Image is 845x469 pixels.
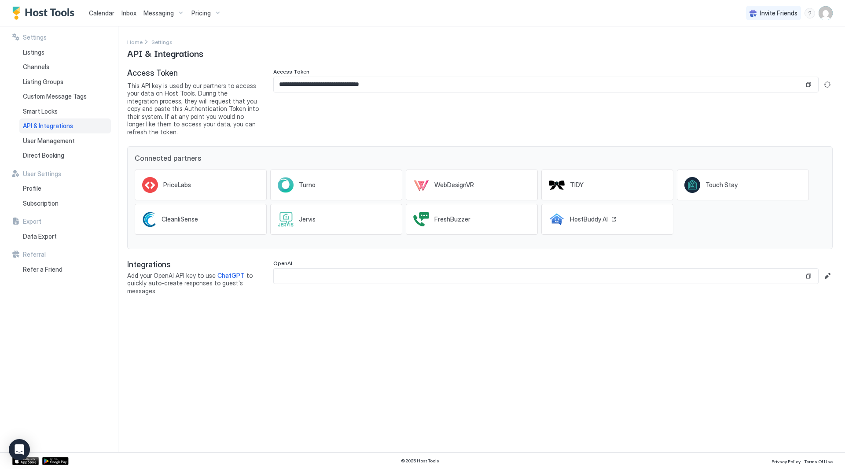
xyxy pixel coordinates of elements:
div: menu [805,8,815,18]
a: Channels [19,59,111,74]
button: Generate new token [822,79,833,90]
span: Profile [23,185,41,192]
span: Integrations [127,260,259,270]
span: Add your OpenAI API key to use to quickly auto-create responses to guest's messages. [127,272,259,295]
span: User Management [23,137,75,145]
button: Edit [822,271,833,281]
span: CleanliSense [162,215,198,223]
span: Access Token [273,68,309,75]
a: Refer a Friend [19,262,111,277]
button: Copy [804,80,813,89]
a: Custom Message Tags [19,89,111,104]
span: Invite Friends [760,9,797,17]
span: Inbox [121,9,136,17]
div: Open Intercom Messenger [9,439,30,460]
span: Listings [23,48,44,56]
span: PriceLabs [163,181,191,189]
a: PriceLabs [135,170,267,200]
span: Calendar [89,9,114,17]
span: Messaging [143,9,174,17]
span: Access Token [127,68,259,78]
a: Calendar [89,8,114,18]
span: WebDesignVR [434,181,474,189]
a: Listing Groups [19,74,111,89]
span: Direct Booking [23,151,64,159]
span: This API key is used by our partners to access your data on Host Tools. During the integration pr... [127,82,259,136]
span: Custom Message Tags [23,92,87,100]
a: WebDesignVR [406,170,538,200]
a: Privacy Policy [772,456,801,465]
a: Google Play Store [42,457,69,465]
a: TIDY [541,170,673,200]
a: Profile [19,181,111,196]
a: Jervis [270,204,402,235]
span: FreshBuzzer [434,215,470,223]
span: OpenAI [273,260,292,266]
span: Subscription [23,199,59,207]
a: Settings [151,37,173,46]
a: Direct Booking [19,148,111,163]
a: Data Export [19,229,111,244]
span: Refer a Friend [23,266,62,273]
button: Copy [804,272,813,281]
span: © 2025 Host Tools [401,458,439,464]
span: API & Integrations [23,122,73,130]
div: Breadcrumb [151,37,173,46]
a: Smart Locks [19,104,111,119]
a: Subscription [19,196,111,211]
a: Terms Of Use [804,456,833,465]
div: User profile [819,6,833,20]
a: App Store [12,457,39,465]
span: Home [127,39,143,45]
span: Terms Of Use [804,459,833,464]
span: Jervis [299,215,316,223]
span: Touch Stay [705,181,738,189]
span: Referral [23,251,46,259]
span: Channels [23,63,49,71]
a: Host Tools Logo [12,7,78,20]
span: Smart Locks [23,107,58,115]
span: Listing Groups [23,78,63,86]
a: HostBuddy AI [541,204,673,235]
input: Input Field [274,77,804,92]
span: Privacy Policy [772,459,801,464]
span: Turno [299,181,316,189]
a: Home [127,37,143,46]
span: Settings [23,33,47,41]
span: Pricing [191,9,211,17]
span: TIDY [570,181,584,189]
div: Breadcrumb [127,37,143,46]
span: Data Export [23,233,57,240]
span: API & Integrations [127,46,203,59]
a: ChatGPT [217,272,245,279]
span: Settings [151,39,173,45]
a: API & Integrations [19,118,111,133]
a: User Management [19,133,111,148]
a: CleanliSense [135,204,267,235]
a: Inbox [121,8,136,18]
a: FreshBuzzer [406,204,538,235]
span: User Settings [23,170,61,178]
span: Connected partners [135,154,825,162]
a: Touch Stay [677,170,809,200]
a: Turno [270,170,402,200]
a: Listings [19,45,111,60]
input: Input Field [274,269,804,284]
span: HostBuddy AI [570,215,608,223]
span: Export [23,218,41,225]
